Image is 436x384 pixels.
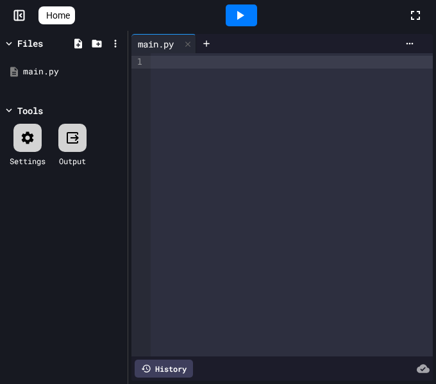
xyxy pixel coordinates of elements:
[59,155,86,167] div: Output
[135,360,193,378] div: History
[131,56,144,69] div: 1
[23,65,123,78] div: main.py
[131,37,180,51] div: main.py
[17,37,43,50] div: Files
[17,104,43,117] div: Tools
[46,9,70,22] span: Home
[10,155,46,167] div: Settings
